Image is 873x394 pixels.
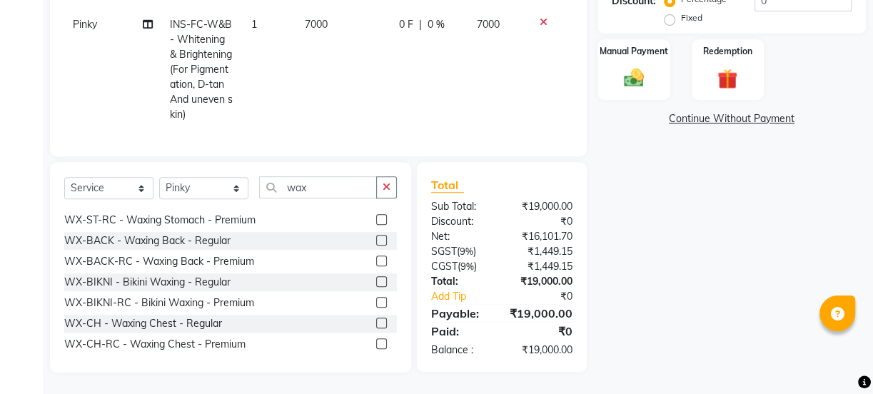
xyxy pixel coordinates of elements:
span: CGST [431,260,458,273]
span: Pinky [73,18,97,31]
div: WX-CH - Waxing Chest - Regular [64,316,222,331]
span: 0 % [428,17,445,32]
input: Search or Scan [259,176,377,198]
div: ₹19,000.00 [502,199,583,214]
span: 0 F [399,17,413,32]
div: WX-BACK-RC - Waxing Back - Premium [64,254,254,269]
label: Fixed [681,11,702,24]
span: INS-FC-W&B - Whitening & Brightening (For Pigmentation, D-tan And uneven skin) [170,18,233,121]
span: 7000 [477,18,500,31]
div: Paid: [420,323,502,340]
span: 7000 [305,18,328,31]
span: 9% [460,246,473,257]
div: Net: [420,229,502,244]
a: Add Tip [420,289,515,304]
label: Redemption [703,45,752,58]
img: _gift.svg [711,66,744,91]
img: _cash.svg [617,66,650,90]
div: ₹19,000.00 [499,305,583,322]
div: Balance : [420,343,502,358]
label: Manual Payment [600,45,668,58]
div: ( ) [420,244,502,259]
div: WX-CH-RC - Waxing Chest - Premium [64,337,246,352]
div: ₹0 [502,323,583,340]
div: Payable: [420,305,499,322]
div: Sub Total: [420,199,502,214]
span: 9% [460,261,474,272]
div: ₹19,000.00 [502,343,583,358]
div: ( ) [420,259,502,274]
div: ₹0 [515,289,583,304]
div: ₹19,000.00 [502,274,583,289]
div: WX-ST-RC - Waxing Stomach - Premium [64,213,256,228]
a: Continue Without Payment [600,111,863,126]
div: ₹1,449.15 [502,244,583,259]
span: | [419,17,422,32]
div: Discount: [420,214,502,229]
span: Total [431,178,464,193]
div: WX-BACK - Waxing Back - Regular [64,233,231,248]
div: WX-BIKNI - Bikini Waxing - Regular [64,275,231,290]
div: ₹1,449.15 [502,259,583,274]
span: SGST [431,245,457,258]
div: WX-BIKNI-RC - Bikini Waxing - Premium [64,295,254,310]
div: Total: [420,274,502,289]
div: ₹0 [502,214,583,229]
div: ₹16,101.70 [502,229,583,244]
span: 1 [251,18,257,31]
